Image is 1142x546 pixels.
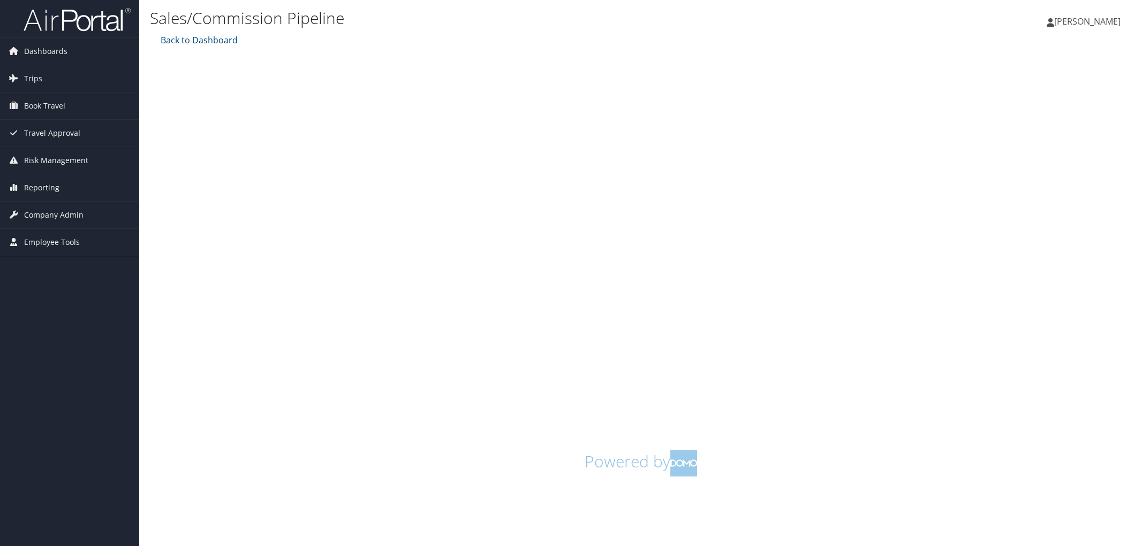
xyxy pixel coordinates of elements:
span: Employee Tools [24,229,80,256]
a: [PERSON_NAME] [1047,5,1131,37]
span: Reporting [24,174,59,201]
img: domo-logo.png [670,450,697,476]
a: Back to Dashboard [158,34,238,46]
h1: Powered by [158,450,1123,476]
span: Dashboards [24,38,67,65]
span: Travel Approval [24,120,80,147]
span: [PERSON_NAME] [1054,16,1121,27]
span: Book Travel [24,93,65,119]
h1: Sales/Commission Pipeline [150,7,804,29]
img: airportal-logo.png [24,7,131,32]
span: Trips [24,65,42,92]
span: Risk Management [24,147,88,174]
span: Company Admin [24,202,84,228]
